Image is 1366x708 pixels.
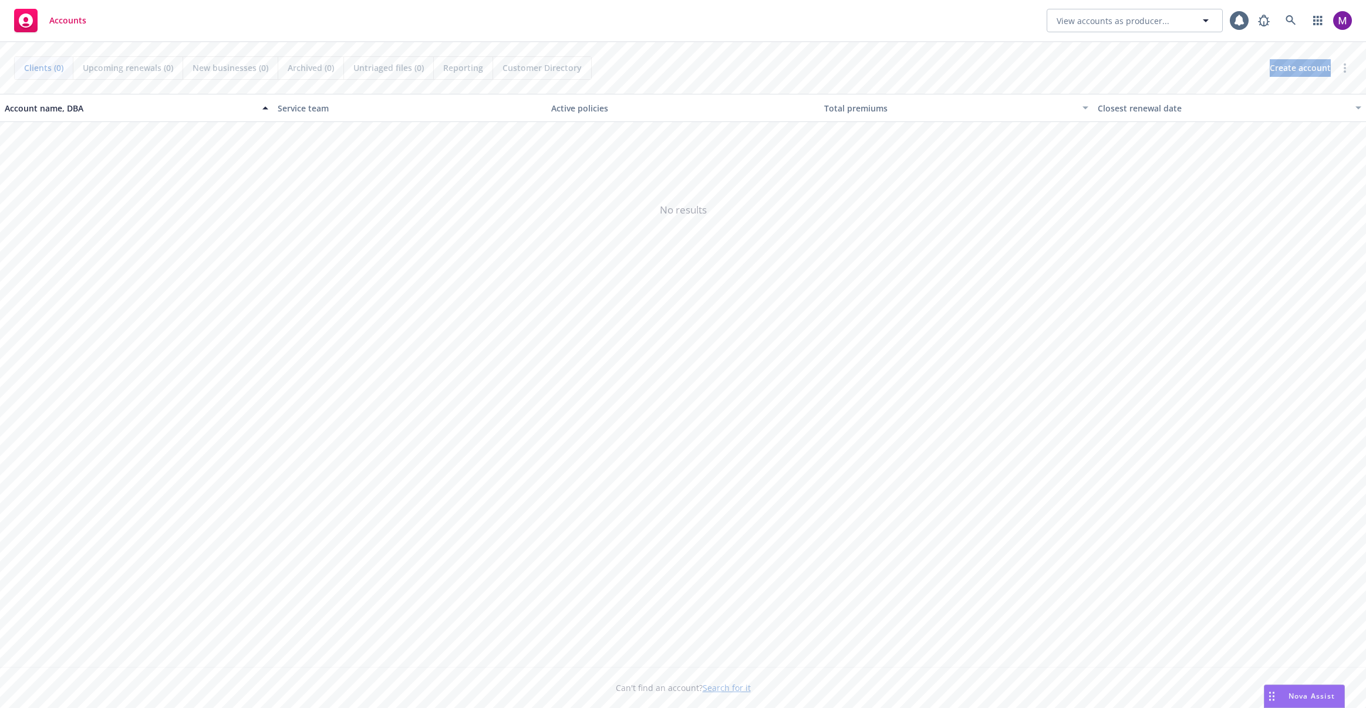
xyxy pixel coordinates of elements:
div: Total premiums [824,102,1075,114]
span: Clients (0) [24,62,63,74]
span: Customer Directory [502,62,582,74]
a: Report a Bug [1252,9,1276,32]
div: Drag to move [1264,685,1279,707]
span: Can't find an account? [616,682,751,694]
a: Create account [1270,59,1331,77]
div: Service team [278,102,541,114]
span: View accounts as producer... [1057,15,1169,27]
a: Accounts [9,4,91,37]
span: Archived (0) [288,62,334,74]
button: Nova Assist [1264,685,1345,708]
a: Switch app [1306,9,1330,32]
span: Create account [1270,57,1331,79]
button: View accounts as producer... [1047,9,1223,32]
button: Active policies [547,94,819,122]
span: Accounts [49,16,86,25]
img: photo [1333,11,1352,30]
a: Search [1279,9,1303,32]
span: Upcoming renewals (0) [83,62,173,74]
span: Untriaged files (0) [353,62,424,74]
div: Active policies [551,102,815,114]
a: more [1338,61,1352,75]
div: Closest renewal date [1098,102,1348,114]
button: Service team [273,94,546,122]
span: Nova Assist [1289,691,1335,701]
span: Reporting [443,62,483,74]
div: Account name, DBA [5,102,255,114]
button: Total premiums [819,94,1092,122]
a: Search for it [703,682,751,693]
span: New businesses (0) [193,62,268,74]
button: Closest renewal date [1093,94,1366,122]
